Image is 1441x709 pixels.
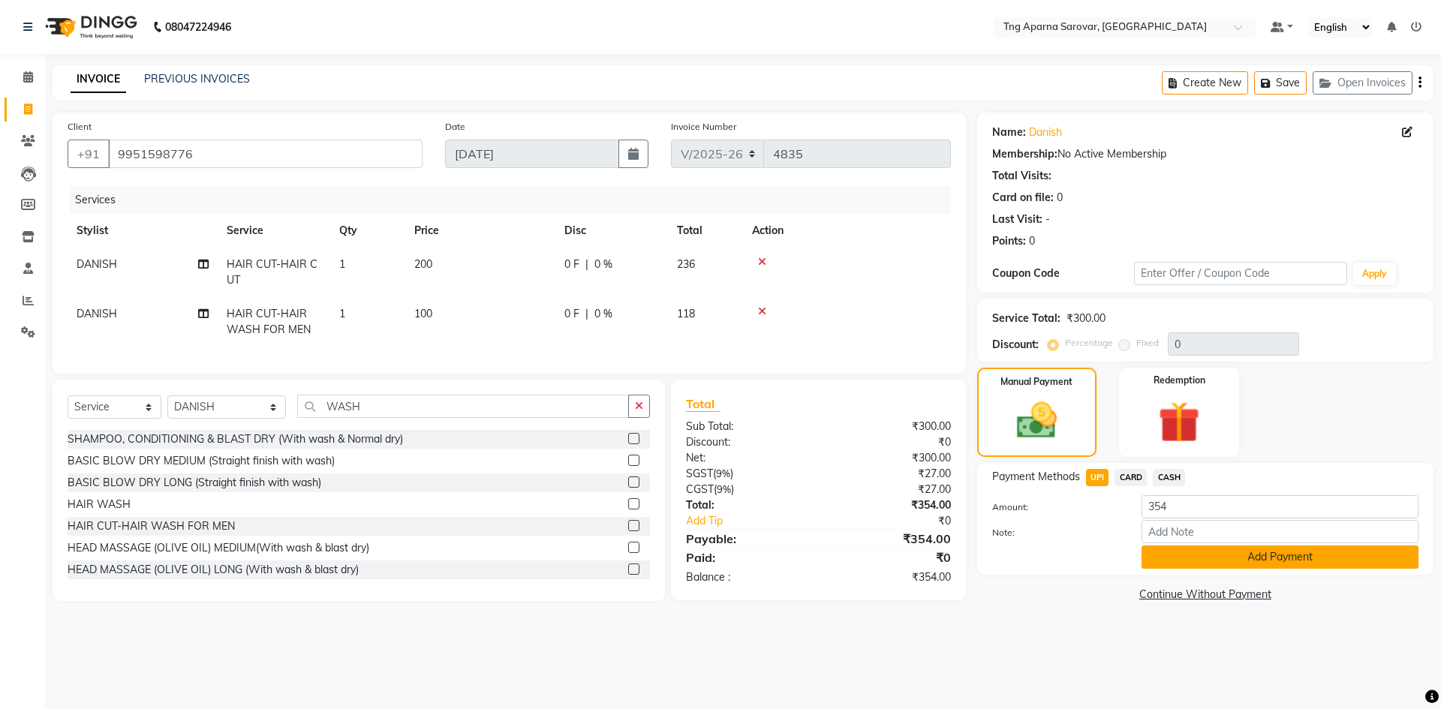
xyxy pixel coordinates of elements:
[677,307,695,320] span: 118
[68,475,321,491] div: BASIC BLOW DRY LONG (Straight finish with wash)
[68,518,235,534] div: HAIR CUT-HAIR WASH FOR MEN
[1045,212,1050,227] div: -
[414,257,432,271] span: 200
[1029,125,1062,140] a: Danish
[1142,545,1418,569] button: Add Payment
[992,233,1026,249] div: Points:
[330,214,405,248] th: Qty
[675,450,818,466] div: Net:
[68,431,403,447] div: SHAMPOO, CONDITIONING & BLAST DRY (With wash & Normal dry)
[1115,469,1147,486] span: CARD
[297,395,629,418] input: Search or Scan
[594,257,612,272] span: 0 %
[842,513,961,529] div: ₹0
[992,168,1051,184] div: Total Visits:
[818,482,961,497] div: ₹27.00
[1029,233,1035,249] div: 0
[818,548,961,566] div: ₹0
[686,482,714,496] span: CGST
[668,214,743,248] th: Total
[686,467,713,480] span: SGST
[165,6,231,48] b: 08047224946
[717,483,731,495] span: 9%
[818,530,961,548] div: ₹354.00
[1142,520,1418,543] input: Add Note
[1353,263,1396,285] button: Apply
[675,434,818,450] div: Discount:
[981,526,1130,539] label: Note:
[1142,495,1418,518] input: Amount
[818,434,961,450] div: ₹0
[1004,398,1069,443] img: _cash.svg
[1066,311,1106,326] div: ₹300.00
[818,419,961,434] div: ₹300.00
[675,466,818,482] div: ( )
[1065,336,1113,350] label: Percentage
[68,497,131,512] div: HAIR WASH
[677,257,695,271] span: 236
[1136,336,1159,350] label: Fixed
[144,72,250,86] a: PREVIOUS INVOICES
[1000,375,1072,389] label: Manual Payment
[992,311,1060,326] div: Service Total:
[818,497,961,513] div: ₹354.00
[818,466,961,482] div: ₹27.00
[227,307,311,336] span: HAIR CUT-HAIR WASH FOR MEN
[445,120,465,134] label: Date
[675,548,818,566] div: Paid:
[992,469,1080,485] span: Payment Methods
[981,500,1130,514] label: Amount:
[405,214,555,248] th: Price
[716,467,730,479] span: 9%
[1145,396,1213,448] img: _gift.svg
[992,212,1042,227] div: Last Visit:
[77,257,117,271] span: DANISH
[675,569,818,585] div: Balance :
[1134,262,1347,285] input: Enter Offer / Coupon Code
[68,214,218,248] th: Stylist
[675,497,818,513] div: Total:
[339,307,345,320] span: 1
[227,257,317,287] span: HAIR CUT-HAIR CUT
[68,140,110,168] button: +91
[585,306,588,322] span: |
[1086,469,1109,486] span: UPI
[1153,469,1185,486] span: CASH
[585,257,588,272] span: |
[594,306,612,322] span: 0 %
[992,146,1057,162] div: Membership:
[675,419,818,434] div: Sub Total:
[38,6,141,48] img: logo
[992,266,1134,281] div: Coupon Code
[218,214,330,248] th: Service
[68,453,335,469] div: BASIC BLOW DRY MEDIUM (Straight finish with wash)
[743,214,951,248] th: Action
[69,186,962,214] div: Services
[68,120,92,134] label: Client
[71,66,126,93] a: INVOICE
[818,450,961,466] div: ₹300.00
[68,562,359,578] div: HEAD MASSAGE (OLIVE OIL) LONG (With wash & blast dry)
[1057,190,1063,206] div: 0
[818,569,961,585] div: ₹354.00
[108,140,423,168] input: Search by Name/Mobile/Email/Code
[675,482,818,497] div: ( )
[564,306,579,322] span: 0 F
[671,120,736,134] label: Invoice Number
[675,513,842,529] a: Add Tip
[555,214,668,248] th: Disc
[414,307,432,320] span: 100
[992,146,1418,162] div: No Active Membership
[992,190,1054,206] div: Card on file:
[68,540,369,556] div: HEAD MASSAGE (OLIVE OIL) MEDIUM(With wash & blast dry)
[1162,71,1248,95] button: Create New
[339,257,345,271] span: 1
[686,396,720,412] span: Total
[992,337,1039,353] div: Discount:
[992,125,1026,140] div: Name:
[1154,374,1205,387] label: Redemption
[564,257,579,272] span: 0 F
[675,530,818,548] div: Payable:
[1313,71,1412,95] button: Open Invoices
[77,307,117,320] span: DANISH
